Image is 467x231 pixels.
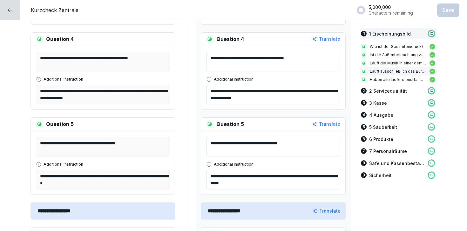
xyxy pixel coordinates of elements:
p: 100 [430,89,433,93]
p: 1 Erscheinungsbild [369,30,411,37]
p: 100 [430,173,433,177]
button: 5,000,000Characters remaining [353,2,431,18]
p: 100 [430,125,433,129]
div: 7 [361,148,367,154]
div: 1 [361,31,367,36]
p: Ist die Außenbeleuchtung voll funktionsfähig und sauber (inkl. Leuchtreklame)? [370,52,426,58]
p: Question 5 [46,120,74,128]
p: Sicherheit [369,172,392,179]
p: Kurzcheck Zentrale [31,6,78,14]
p: 100 [430,113,433,117]
button: Save [437,3,459,17]
p: 100 [430,32,433,36]
div: 8 [361,160,367,166]
p: Additional instruction [214,76,254,82]
p: Question 4 [216,35,244,43]
p: Question 5 [216,120,244,128]
p: 5 Sauberkeit [369,124,397,130]
p: 2 Servicequalität [369,88,407,94]
p: Question 4 [46,35,74,43]
p: Additional instruction [44,76,83,82]
p: 6 Produkte [369,136,393,142]
div: 5 [361,124,367,130]
p: Safe und Kassenbestand [369,160,424,167]
p: 100 [430,101,433,105]
p: 4 Ausgabe [369,112,393,118]
p: 7 Personalräume [369,148,407,155]
p: Additional instruction [214,162,254,167]
div: 4 [361,112,367,118]
p: Haben alle Lieferdienstfahrer draußen gewartet? [370,77,426,82]
div: 3 [361,100,367,106]
p: Wie ist der Gesamteindruck? [370,44,426,49]
button: Translate [312,36,340,43]
p: Additional instruction [44,162,83,167]
p: 3 Kasse [369,100,387,106]
p: Läuft die Musik in einer dem Geschäft angemessen Lautstärke? [370,60,426,66]
p: 5,000,000 [369,4,413,10]
p: Läuft ausschließlich das Burgermeister-Radio als Musik? [370,69,426,74]
button: Translate [312,121,340,128]
p: Characters remaining [369,10,413,16]
p: 100 [430,149,433,153]
div: Save [442,7,454,14]
div: 9 [361,172,367,178]
button: Translate [312,208,341,214]
div: 2 [361,88,367,94]
div: 6 [361,136,367,142]
p: 100 [430,137,433,141]
p: 100 [430,161,433,165]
